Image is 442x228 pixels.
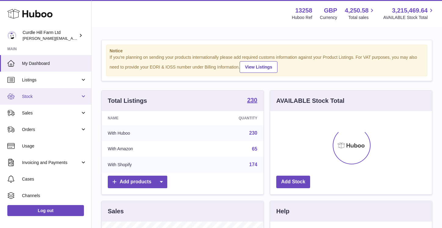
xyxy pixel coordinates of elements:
div: Currency [320,15,337,21]
img: james@diddlysquatfarmshop.com [7,31,16,40]
span: Usage [22,143,87,149]
div: If you're planning on sending your products internationally please add required customs informati... [110,54,424,73]
h3: Help [276,207,289,215]
td: With Amazon [102,141,190,157]
a: 3,215,469.64 AVAILABLE Stock Total [383,6,435,21]
a: Add Stock [276,176,310,188]
span: Sales [22,110,80,116]
td: With Huboo [102,125,190,141]
span: 3,215,469.64 [392,6,428,15]
div: Curdle Hill Farm Ltd [23,30,78,41]
strong: 13258 [295,6,312,15]
a: 65 [252,146,257,151]
h3: AVAILABLE Stock Total [276,97,344,105]
a: View Listings [240,61,277,73]
strong: GBP [324,6,337,15]
a: Add products [108,176,167,188]
strong: 230 [247,97,257,103]
h3: Sales [108,207,124,215]
span: Stock [22,94,80,99]
span: Orders [22,127,80,133]
a: 230 [247,97,257,104]
div: Huboo Ref [292,15,312,21]
span: Listings [22,77,80,83]
span: My Dashboard [22,61,87,66]
th: Quantity [190,111,263,125]
td: With Shopify [102,157,190,173]
h3: Total Listings [108,97,147,105]
th: Name [102,111,190,125]
a: 230 [249,130,257,136]
span: [PERSON_NAME][EMAIL_ADDRESS][DOMAIN_NAME] [23,36,122,41]
span: 4,250.58 [345,6,369,15]
a: 174 [249,162,257,167]
span: Invoicing and Payments [22,160,80,166]
strong: Notice [110,48,424,54]
span: Cases [22,176,87,182]
a: 4,250.58 Total sales [345,6,376,21]
span: Channels [22,193,87,199]
a: Log out [7,205,84,216]
span: Total sales [348,15,375,21]
span: AVAILABLE Stock Total [383,15,435,21]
